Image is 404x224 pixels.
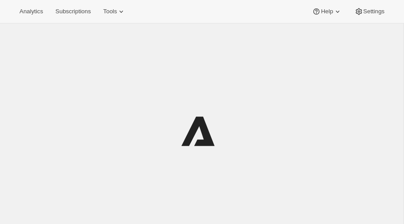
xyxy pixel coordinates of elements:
button: Settings [349,5,390,18]
span: Help [321,8,333,15]
span: Tools [103,8,117,15]
button: Subscriptions [50,5,96,18]
span: Analytics [19,8,43,15]
button: Analytics [14,5,48,18]
span: Settings [363,8,385,15]
span: Subscriptions [55,8,91,15]
button: Help [307,5,347,18]
button: Tools [98,5,131,18]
